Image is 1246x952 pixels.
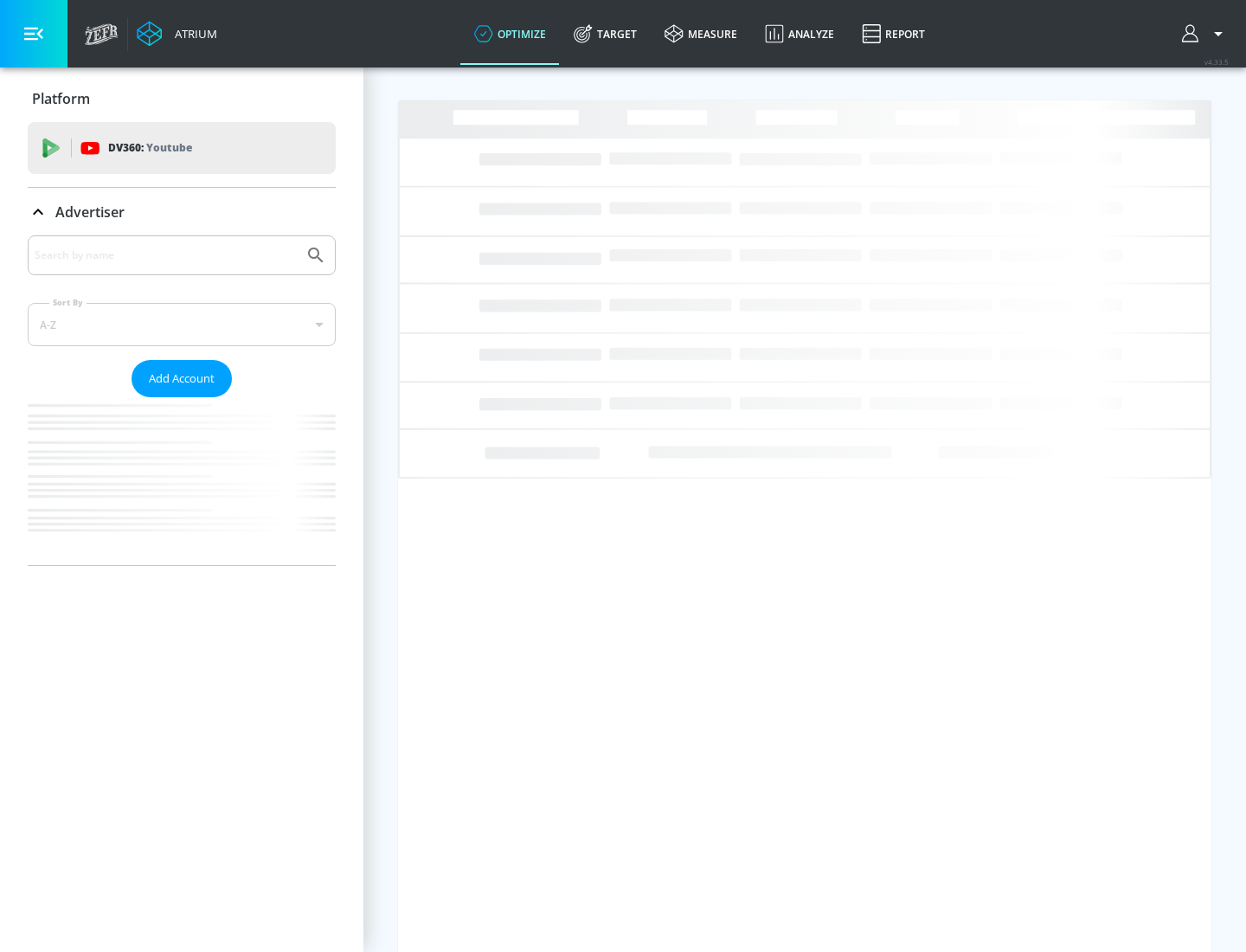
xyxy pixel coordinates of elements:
a: measure [651,3,751,65]
div: Atrium [168,26,217,42]
span: v 4.33.5 [1204,57,1229,67]
label: Sort By [49,297,87,308]
nav: list of Advertiser [28,397,336,565]
p: Youtube [146,138,192,157]
a: optimize [460,3,560,65]
input: Search by name [35,244,297,267]
a: Target [560,3,651,65]
div: Advertiser [28,235,336,565]
div: DV360: Youtube [28,122,336,174]
a: Atrium [137,21,217,47]
div: Advertiser [28,188,336,236]
p: Advertiser [55,203,125,222]
div: A-Z [28,303,336,346]
span: Add Account [149,369,215,389]
a: Analyze [751,3,848,65]
a: Report [848,3,939,65]
button: Add Account [132,360,232,397]
p: DV360: [108,138,192,158]
div: Platform [28,74,336,123]
p: Platform [32,89,90,108]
